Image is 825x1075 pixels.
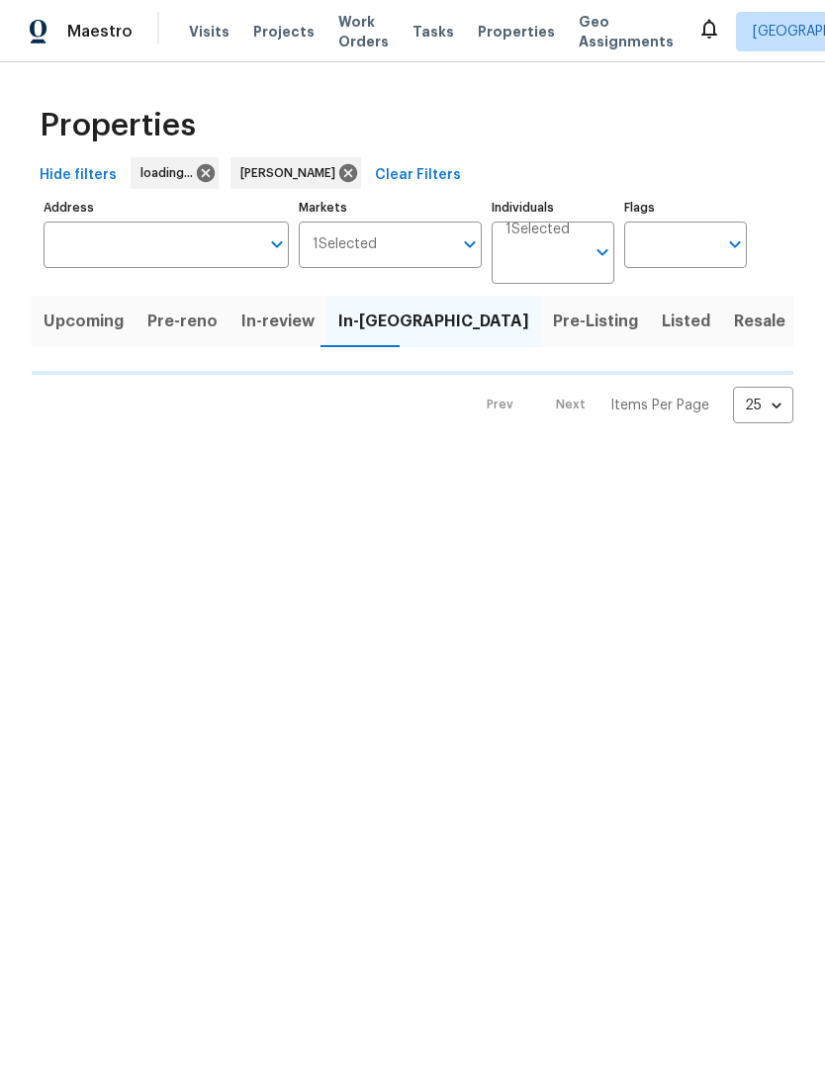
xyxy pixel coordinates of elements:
div: 25 [733,380,793,431]
span: Work Orders [338,12,389,51]
span: 1 Selected [505,222,570,238]
span: Properties [478,22,555,42]
span: Geo Assignments [579,12,674,51]
label: Markets [299,202,483,214]
label: Individuals [492,202,614,214]
button: Open [263,230,291,258]
span: [PERSON_NAME] [240,163,343,183]
div: [PERSON_NAME] [230,157,361,189]
button: Open [721,230,749,258]
button: Open [589,238,616,266]
div: loading... [131,157,219,189]
span: Listed [662,308,710,335]
button: Open [456,230,484,258]
span: Pre-Listing [553,308,638,335]
button: Hide filters [32,157,125,194]
span: Resale [734,308,785,335]
span: Properties [40,116,196,135]
span: 1 Selected [313,236,377,253]
span: Projects [253,22,315,42]
p: Items Per Page [610,396,709,415]
button: Clear Filters [367,157,469,194]
span: Clear Filters [375,163,461,188]
span: Pre-reno [147,308,218,335]
span: Maestro [67,22,133,42]
nav: Pagination Navigation [468,387,793,423]
span: In-[GEOGRAPHIC_DATA] [338,308,529,335]
span: Visits [189,22,229,42]
span: In-review [241,308,315,335]
span: Tasks [412,25,454,39]
span: loading... [140,163,201,183]
span: Hide filters [40,163,117,188]
label: Flags [624,202,747,214]
label: Address [44,202,289,214]
span: Upcoming [44,308,124,335]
